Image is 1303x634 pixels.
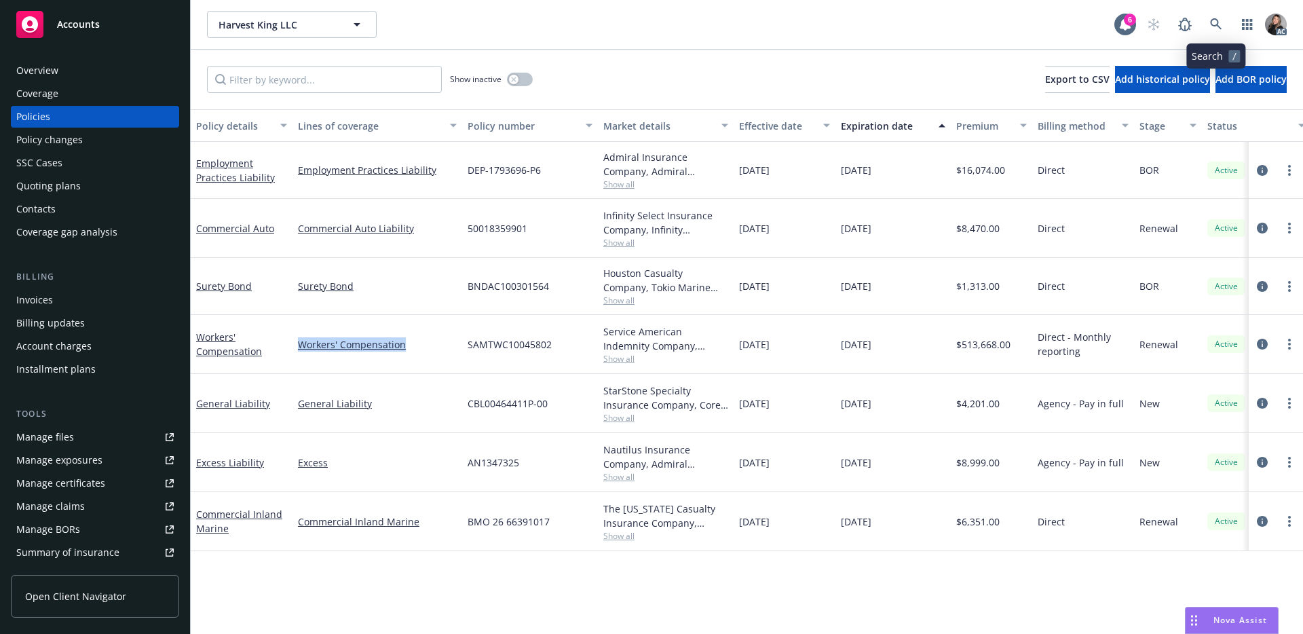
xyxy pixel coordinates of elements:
a: Overview [11,60,179,81]
div: Installment plans [16,358,96,380]
a: more [1281,454,1298,470]
a: Commercial Inland Marine [196,508,282,535]
div: 6 [1124,14,1136,26]
span: Add BOR policy [1215,73,1287,86]
span: Renewal [1139,337,1178,352]
span: [DATE] [841,221,871,236]
span: BNDAC100301564 [468,279,549,293]
a: Invoices [11,289,179,311]
span: [DATE] [739,163,770,177]
span: Direct [1038,515,1065,529]
a: Workers' Compensation [298,337,457,352]
span: BOR [1139,279,1159,293]
span: [DATE] [739,455,770,470]
a: more [1281,162,1298,179]
span: Active [1213,515,1240,527]
span: Agency - Pay in full [1038,396,1124,411]
a: Coverage gap analysis [11,221,179,243]
input: Filter by keyword... [207,66,442,93]
span: [DATE] [739,337,770,352]
a: more [1281,336,1298,352]
a: Surety Bond [196,280,252,293]
a: Surety Bond [298,279,457,293]
a: circleInformation [1254,336,1270,352]
div: Policy details [196,119,272,133]
div: Billing [11,270,179,284]
a: more [1281,395,1298,411]
span: Show all [603,295,728,306]
button: Billing method [1032,109,1134,142]
div: Effective date [739,119,815,133]
a: circleInformation [1254,220,1270,236]
a: circleInformation [1254,513,1270,529]
a: Employment Practices Liability [196,157,275,184]
div: Coverage [16,83,58,105]
div: Account charges [16,335,92,357]
a: Policy changes [11,129,179,151]
div: Billing method [1038,119,1114,133]
a: Workers' Compensation [196,331,262,358]
a: Contacts [11,198,179,220]
div: Premium [956,119,1012,133]
span: Direct [1038,221,1065,236]
div: Status [1207,119,1290,133]
a: General Liability [298,396,457,411]
a: Account charges [11,335,179,357]
span: Harvest King LLC [219,18,336,32]
span: AN1347325 [468,455,519,470]
span: New [1139,455,1160,470]
div: Stage [1139,119,1182,133]
a: Policies [11,106,179,128]
button: Export to CSV [1045,66,1110,93]
span: $513,668.00 [956,337,1011,352]
span: $8,470.00 [956,221,1000,236]
a: Manage exposures [11,449,179,471]
button: Premium [951,109,1032,142]
span: Active [1213,338,1240,350]
div: StarStone Specialty Insurance Company, Core Specialty, Amwins [603,384,728,412]
div: Expiration date [841,119,930,133]
div: Manage BORs [16,519,80,540]
div: Manage files [16,426,74,448]
button: Stage [1134,109,1202,142]
a: Commercial Auto Liability [298,221,457,236]
span: BMO 26 66391017 [468,515,550,529]
button: Harvest King LLC [207,11,377,38]
div: SSC Cases [16,152,62,174]
span: BOR [1139,163,1159,177]
a: Accounts [11,5,179,43]
div: Drag to move [1186,608,1203,633]
span: Active [1213,280,1240,293]
span: [DATE] [841,337,871,352]
span: CBL00464411P-00 [468,396,548,411]
button: Expiration date [835,109,951,142]
span: Accounts [57,19,100,30]
a: more [1281,513,1298,529]
div: Service American Indemnity Company, Service American Indemnity Company, Method Insurance [603,324,728,353]
span: Agency - Pay in full [1038,455,1124,470]
a: Search [1203,11,1230,38]
div: Quoting plans [16,175,81,197]
button: Policy details [191,109,292,142]
a: Summary of insurance [11,542,179,563]
div: Billing updates [16,312,85,334]
div: Admiral Insurance Company, Admiral Insurance Group ([PERSON_NAME] Corporation), [GEOGRAPHIC_DATA] [603,150,728,179]
span: Renewal [1139,221,1178,236]
button: Nova Assist [1185,607,1279,634]
span: [DATE] [841,163,871,177]
a: Commercial Inland Marine [298,515,457,529]
div: Market details [603,119,713,133]
span: Direct [1038,279,1065,293]
span: [DATE] [841,396,871,411]
span: $4,201.00 [956,396,1000,411]
div: Contacts [16,198,56,220]
div: Policies [16,106,50,128]
a: General Liability [196,397,270,410]
span: Show inactive [450,73,502,85]
div: Overview [16,60,58,81]
a: Manage certificates [11,472,179,494]
button: Policy number [462,109,598,142]
span: SAMTWC10045802 [468,337,552,352]
span: 50018359901 [468,221,527,236]
span: [DATE] [841,279,871,293]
